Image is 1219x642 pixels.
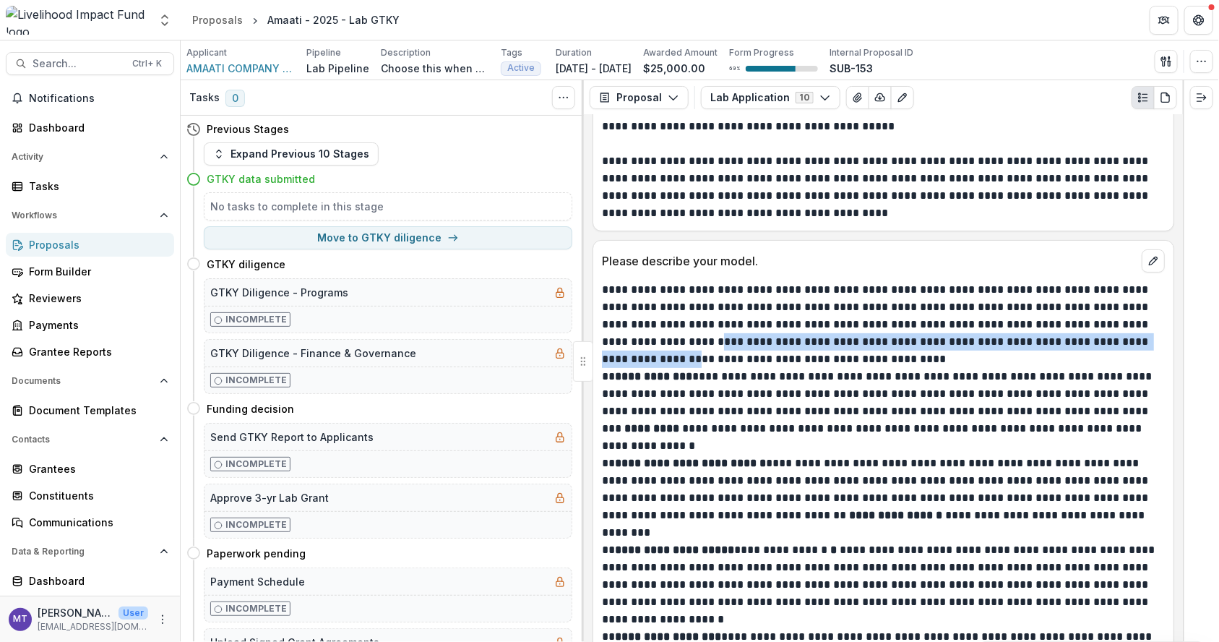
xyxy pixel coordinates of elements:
p: Form Progress [729,46,794,59]
img: Livelihood Impact Fund logo [6,6,149,35]
div: Muthoni Thuo [13,615,27,624]
button: Toggle View Cancelled Tasks [552,86,575,109]
h4: Funding decision [207,401,294,416]
div: Document Templates [29,403,163,418]
p: Awarded Amount [643,46,718,59]
h5: Approve 3-yr Lab Grant [210,490,329,505]
p: Duration [556,46,592,59]
h4: Paperwork pending [207,546,306,561]
div: Dashboard [29,120,163,135]
a: Communications [6,510,174,534]
p: SUB-153 [830,61,873,76]
div: Communications [29,515,163,530]
button: Open Workflows [6,204,174,227]
div: Constituents [29,488,163,503]
div: Grantee Reports [29,344,163,359]
a: Proposals [6,233,174,257]
p: Description [381,46,431,59]
p: [DATE] - [DATE] [556,61,632,76]
p: Tags [501,46,522,59]
a: Proposals [186,9,249,30]
a: AMAATI COMPANY LIMITED [186,61,295,76]
button: PDF view [1154,86,1177,109]
div: Form Builder [29,264,163,279]
h5: GTKY Diligence - Finance & Governance [210,346,416,361]
a: Form Builder [6,260,174,283]
div: Proposals [29,237,163,252]
a: Tasks [6,174,174,198]
h5: Payment Schedule [210,574,305,589]
a: Reviewers [6,286,174,310]
span: Active [507,63,535,73]
p: Incomplete [225,313,287,326]
a: Constituents [6,484,174,508]
button: Open entity switcher [155,6,175,35]
h5: GTKY Diligence - Programs [210,285,348,300]
h5: Send GTKY Report to Applicants [210,429,374,445]
div: Reviewers [29,291,163,306]
button: Expand right [1190,86,1213,109]
span: Contacts [12,435,154,445]
a: Document Templates [6,398,174,422]
span: Search... [33,58,124,70]
button: Move to GTKY diligence [204,226,572,249]
a: Payments [6,313,174,337]
div: Payments [29,317,163,333]
div: Dashboard [29,573,163,588]
p: Incomplete [225,458,287,471]
button: Get Help [1184,6,1213,35]
button: Open Contacts [6,428,174,451]
p: 69 % [729,64,740,74]
button: Plaintext view [1132,86,1155,109]
div: Amaati - 2025 - Lab GTKY [267,12,400,27]
p: User [119,607,148,620]
button: Notifications [6,87,174,110]
span: Workflows [12,210,154,221]
h3: Tasks [189,92,220,104]
a: Grantees [6,457,174,481]
p: $25,000.00 [643,61,705,76]
p: Incomplete [225,602,287,615]
button: Open Documents [6,369,174,393]
span: Notifications [29,93,168,105]
p: Incomplete [225,518,287,531]
p: Pipeline [306,46,341,59]
p: Please describe your model. [602,252,1136,270]
div: Proposals [192,12,243,27]
button: More [154,611,171,628]
p: Internal Proposal ID [830,46,913,59]
button: Expand Previous 10 Stages [204,142,379,166]
p: Choose this when adding a new proposal to the first stage of a pipeline. [381,61,489,76]
button: Search... [6,52,174,75]
span: Data & Reporting [12,547,154,557]
p: [PERSON_NAME] [38,605,113,620]
button: Edit as form [891,86,914,109]
button: Proposal [590,86,689,109]
button: View Attached Files [846,86,869,109]
p: [EMAIL_ADDRESS][DOMAIN_NAME] [38,620,148,633]
button: Open Data & Reporting [6,540,174,563]
div: Ctrl + K [129,56,165,72]
a: Dashboard [6,569,174,593]
button: Partners [1150,6,1179,35]
button: Open Activity [6,145,174,168]
button: edit [1142,249,1165,273]
span: 0 [225,90,245,107]
div: Tasks [29,179,163,194]
button: Lab Application10 [701,86,840,109]
span: Activity [12,152,154,162]
p: Lab Pipeline [306,61,369,76]
h5: No tasks to complete in this stage [210,199,566,214]
h4: GTKY data submitted [207,171,315,187]
a: Grantee Reports [6,340,174,364]
span: Documents [12,376,154,386]
h4: GTKY diligence [207,257,285,272]
p: Applicant [186,46,227,59]
div: Grantees [29,461,163,476]
h4: Previous Stages [207,121,289,137]
a: Dashboard [6,116,174,140]
nav: breadcrumb [186,9,405,30]
p: Incomplete [225,374,287,387]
